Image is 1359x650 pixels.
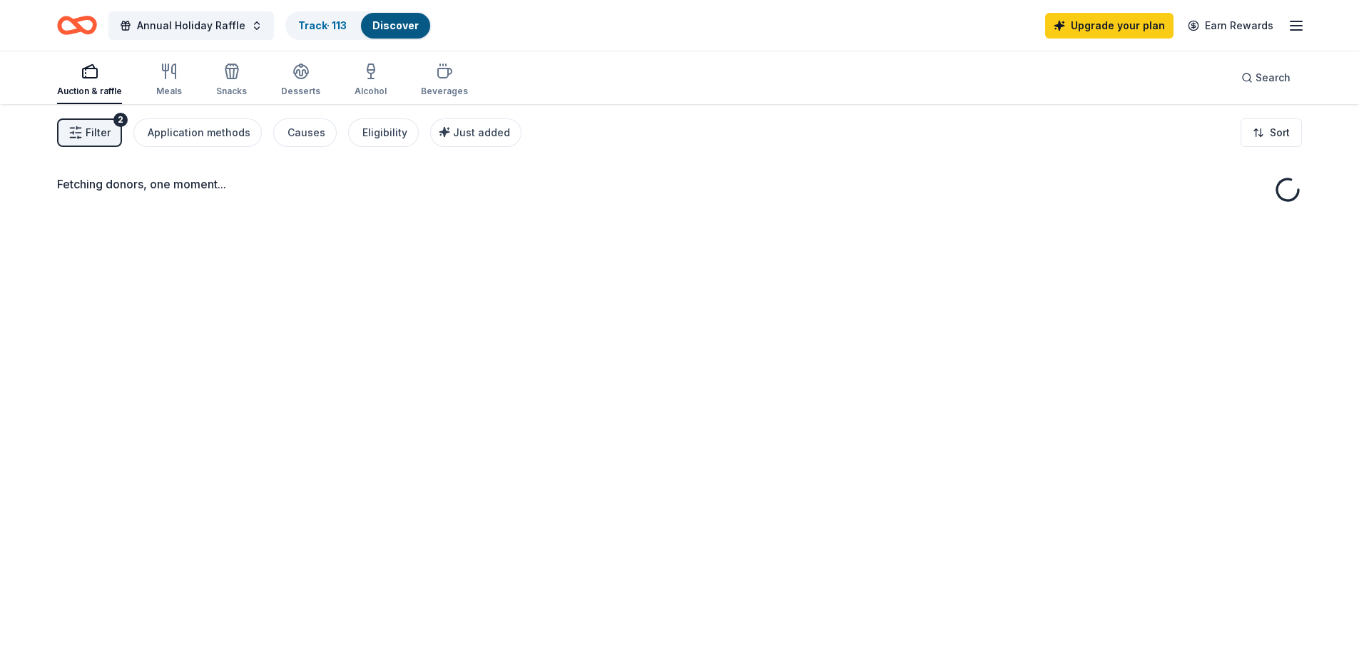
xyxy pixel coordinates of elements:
[298,19,347,31] a: Track· 113
[1230,64,1302,92] button: Search
[1256,69,1291,86] span: Search
[348,118,419,147] button: Eligibility
[216,57,247,104] button: Snacks
[108,11,274,40] button: Annual Holiday Raffle
[57,118,122,147] button: Filter2
[430,118,521,147] button: Just added
[372,19,419,31] a: Discover
[1241,118,1302,147] button: Sort
[156,57,182,104] button: Meals
[355,57,387,104] button: Alcohol
[287,124,325,141] div: Causes
[285,11,432,40] button: Track· 113Discover
[216,86,247,97] div: Snacks
[133,118,262,147] button: Application methods
[137,17,245,34] span: Annual Holiday Raffle
[113,113,128,127] div: 2
[421,57,468,104] button: Beverages
[281,57,320,104] button: Desserts
[421,86,468,97] div: Beverages
[148,124,250,141] div: Application methods
[273,118,337,147] button: Causes
[1270,124,1290,141] span: Sort
[57,9,97,42] a: Home
[86,124,111,141] span: Filter
[362,124,407,141] div: Eligibility
[57,176,1302,193] div: Fetching donors, one moment...
[281,86,320,97] div: Desserts
[355,86,387,97] div: Alcohol
[57,86,122,97] div: Auction & raffle
[453,126,510,138] span: Just added
[156,86,182,97] div: Meals
[1045,13,1174,39] a: Upgrade your plan
[57,57,122,104] button: Auction & raffle
[1179,13,1282,39] a: Earn Rewards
